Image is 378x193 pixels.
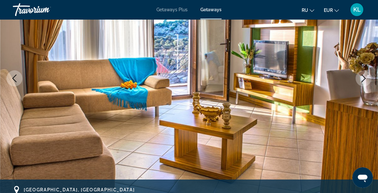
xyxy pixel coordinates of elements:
span: EUR [324,8,333,13]
button: Previous image [6,70,22,86]
button: Change currency [324,5,339,15]
a: Travorium [13,1,77,18]
span: [GEOGRAPHIC_DATA], [GEOGRAPHIC_DATA] [24,187,135,192]
a: Getaways [200,7,222,12]
button: Next image [356,70,372,86]
button: User Menu [349,3,365,16]
span: KL [353,6,361,13]
span: ru [302,8,308,13]
button: Change language [302,5,314,15]
a: Getaways Plus [156,7,188,12]
iframe: Кнопка запуска окна обмена сообщениями [352,167,373,188]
